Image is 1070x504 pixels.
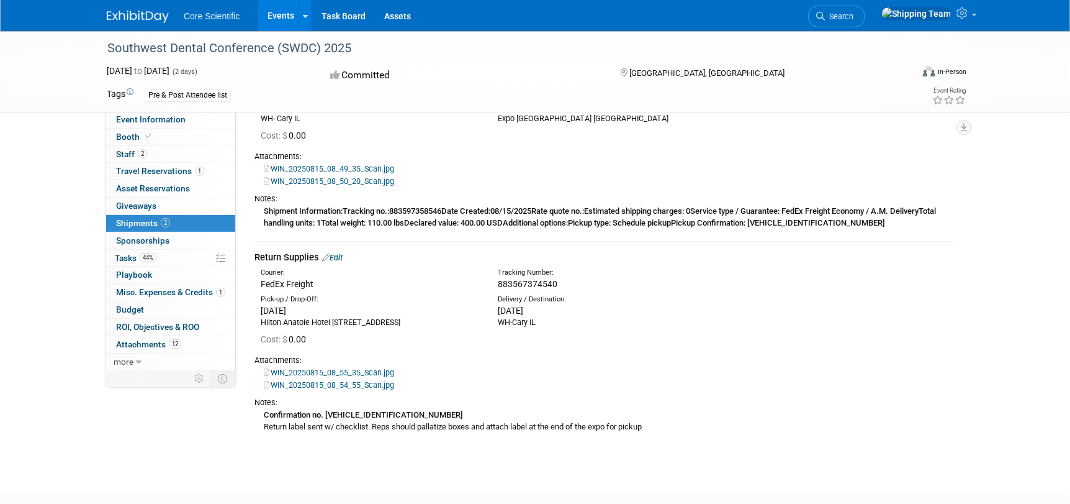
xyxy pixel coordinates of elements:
[106,354,235,370] a: more
[116,339,181,349] span: Attachments
[169,339,181,349] span: 12
[254,355,954,366] div: Attachments:
[106,319,235,336] a: ROI, Objectives & ROO
[115,253,156,263] span: Tasks
[138,149,147,158] span: 2
[106,284,235,301] a: Misc. Expenses & Credits1
[116,114,186,124] span: Event Information
[254,408,954,433] div: Return label sent w/ checklist. Reps should pallatize boxes and attach label at the end of the ex...
[923,66,935,76] img: Format-Inperson.png
[261,131,289,140] span: Cost: $
[254,397,954,408] div: Notes:
[107,11,169,23] img: ExhibitDay
[322,253,343,262] a: Edit
[106,301,235,318] a: Budget
[171,68,197,76] span: (2 days)
[498,279,557,289] span: 883567374540
[498,305,716,317] div: [DATE]
[216,288,225,297] span: 1
[106,336,235,353] a: Attachments12
[161,218,170,227] span: 2
[932,88,966,94] div: Event Rating
[106,250,235,267] a: Tasks44%
[264,164,394,173] a: WIN_20250815_08_49_35_Scan.jpg
[106,180,235,197] a: Asset Reservations
[116,236,169,245] span: Sponsorships
[106,163,235,180] a: Travel Reservations1
[261,278,479,290] div: FedEx Freight
[629,68,785,78] span: [GEOGRAPHIC_DATA], [GEOGRAPHIC_DATA]
[264,380,394,390] a: WIN_20250815_08_54_55_Scan.jpg
[261,268,479,278] div: Courier:
[132,66,144,76] span: to
[210,370,236,387] td: Toggle Event Tabs
[107,66,169,76] span: [DATE] [DATE]
[189,370,210,387] td: Personalize Event Tab Strip
[264,206,936,227] b: Shipment Information:Tracking no.:883597358546Date Created:08/15/2025Rate quote no.:Estimated shi...
[825,12,853,21] span: Search
[145,133,151,140] i: Booth reservation complete
[838,65,966,83] div: Event Format
[116,287,225,297] span: Misc. Expenses & Credits
[116,218,170,228] span: Shipments
[106,232,235,249] a: Sponsorships
[261,334,311,344] span: 0.00
[116,132,154,142] span: Booth
[140,253,156,262] span: 44%
[261,295,479,305] div: Pick-up / Drop-Off:
[103,37,893,60] div: Southwest Dental Conference (SWDC) 2025
[498,113,716,124] div: Expo [GEOGRAPHIC_DATA] [GEOGRAPHIC_DATA]
[498,268,776,278] div: Tracking Number:
[106,215,235,232] a: Shipments2
[116,183,190,193] span: Asset Reservations
[261,317,479,328] div: Hilton Anatole Hotel [STREET_ADDRESS]
[808,6,865,27] a: Search
[106,146,235,163] a: Staff2
[116,149,147,159] span: Staff
[116,305,144,314] span: Budget
[498,317,716,328] div: WH-Cary IL
[184,11,240,21] span: Core Scientific
[145,89,231,102] div: Pre & Post Attendee list
[254,251,954,264] div: Return Supplies
[106,111,235,128] a: Event Information
[116,322,199,332] span: ROI, Objectives & ROO
[116,270,152,280] span: Playbook
[254,193,954,204] div: Notes:
[254,151,954,162] div: Attachments:
[326,65,601,86] div: Committed
[116,201,156,211] span: Giveaways
[261,131,311,140] span: 0.00
[261,305,479,317] div: [DATE]
[106,267,235,283] a: Playbook
[264,176,394,186] a: WIN_20250815_08_50_20_Scan.jpg
[106,129,235,145] a: Booth
[498,295,716,305] div: Delivery / Destination:
[116,166,204,176] span: Travel Reservations
[937,67,966,76] div: In-Person
[264,368,394,377] a: WIN_20250815_08_55_35_Scan.jpg
[106,198,235,214] a: Giveaways
[261,113,479,124] div: WH- Cary IL
[114,357,133,367] span: more
[107,88,133,102] td: Tags
[195,167,204,176] span: 1
[881,7,951,21] img: Shipping Team
[264,410,463,419] b: Confirmation no. [VEHICLE_IDENTIFICATION_NUMBER]
[261,334,289,344] span: Cost: $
